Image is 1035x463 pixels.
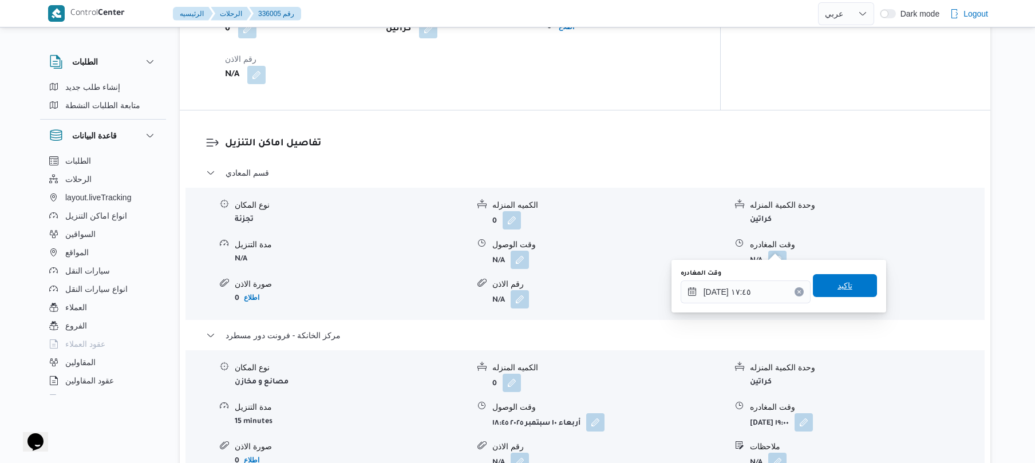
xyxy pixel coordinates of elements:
[45,170,161,188] button: الرحلات
[249,7,301,21] button: 336005 رقم
[492,296,505,304] b: N/A
[65,355,96,369] span: المقاولين
[239,291,264,304] button: اطلاع
[45,335,161,353] button: عقود العملاء
[235,378,289,386] b: مصانع و مخازن
[492,257,505,265] b: N/A
[211,7,251,21] button: الرحلات
[45,207,161,225] button: انواع اماكن التنزيل
[235,441,468,453] div: صورة الاذن
[235,255,247,263] b: N/A
[492,199,726,211] div: الكميه المنزله
[49,129,157,143] button: قاعدة البيانات
[750,401,983,413] div: وقت المغادره
[65,154,91,168] span: الطلبات
[45,188,161,207] button: layout.liveTracking
[45,280,161,298] button: انواع سيارات النقل
[65,209,127,223] span: انواع اماكن التنزيل
[65,264,110,278] span: سيارات النقل
[235,216,254,224] b: تجزئة
[45,316,161,335] button: الفروع
[492,362,726,374] div: الكميه المنزله
[945,2,993,25] button: Logout
[235,418,272,426] b: 15 minutes
[492,239,726,251] div: وقت الوصول
[750,239,983,251] div: وقت المغادره
[235,362,468,374] div: نوع المكان
[45,225,161,243] button: السواقين
[492,380,497,388] b: 0
[896,9,939,18] span: Dark mode
[838,279,852,292] span: تاكيد
[45,152,161,170] button: الطلبات
[492,420,580,428] b: أربعاء ١٠ سبتمبر ٢٠٢٥ ١٨:٤٥
[963,7,988,21] span: Logout
[750,216,772,224] b: كراتين
[225,54,256,64] span: رقم الاذن
[225,136,965,152] h3: تفاصيل اماكن التنزيل
[48,5,65,22] img: X8yXhbKr1z7QwAAAABJRU5ErkJggg==
[65,191,131,204] span: layout.liveTracking
[235,239,468,251] div: مدة التنزيل
[235,295,239,303] b: 0
[235,401,468,413] div: مدة التنزيل
[45,353,161,371] button: المقاولين
[235,278,468,290] div: صورة الاذن
[244,294,259,302] b: اطلاع
[492,441,726,453] div: رقم الاذن
[173,7,213,21] button: الرئيسيه
[45,96,161,114] button: متابعة الطلبات النشطة
[795,287,804,296] button: Clear input
[65,392,113,406] span: اجهزة التليفون
[45,371,161,390] button: عقود المقاولين
[492,278,726,290] div: رقم الاذن
[45,243,161,262] button: المواقع
[65,300,87,314] span: العملاء
[45,298,161,316] button: العملاء
[65,172,92,186] span: الرحلات
[225,22,230,36] b: 0
[72,55,98,69] h3: الطلبات
[492,401,726,413] div: وقت الوصول
[206,329,965,342] button: مركز الخانكة - فرونت دور مسطرد
[11,417,48,452] iframe: chat widget
[65,374,114,387] span: عقود المقاولين
[750,378,772,386] b: كراتين
[65,337,105,351] span: عقود العملاء
[681,280,811,303] input: Press the down key to open a popover containing a calendar.
[40,78,166,119] div: الطلبات
[45,262,161,280] button: سيارات النقل
[750,362,983,374] div: وحدة الكمية المنزله
[226,329,341,342] span: مركز الخانكة - فرونت دور مسطرد
[386,22,411,36] b: كراتين
[750,441,983,453] div: ملاحظات
[206,166,965,180] button: قسم المعادي
[681,269,721,278] label: وقت المغادره
[45,390,161,408] button: اجهزة التليفون
[750,420,789,428] b: [DATE] ١٩:٠٠
[226,166,269,180] span: قسم المعادي
[65,319,87,333] span: الفروع
[750,199,983,211] div: وحدة الكمية المنزله
[185,188,985,320] div: قسم المعادي
[225,68,239,82] b: N/A
[813,274,877,297] button: تاكيد
[65,80,120,94] span: إنشاء طلب جديد
[750,257,763,265] b: N/A
[72,129,117,143] h3: قاعدة البيانات
[98,9,125,18] b: Center
[65,227,96,241] span: السواقين
[65,246,89,259] span: المواقع
[65,282,128,296] span: انواع سيارات النقل
[65,98,140,112] span: متابعة الطلبات النشطة
[45,78,161,96] button: إنشاء طلب جديد
[40,152,166,399] div: قاعدة البيانات
[235,199,468,211] div: نوع المكان
[49,55,157,69] button: الطلبات
[492,217,497,225] b: 0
